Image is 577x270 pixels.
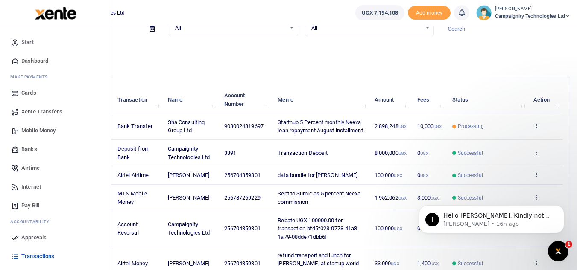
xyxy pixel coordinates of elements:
span: All [175,24,286,32]
a: Internet [7,177,104,196]
span: Pay Bill [21,201,39,210]
small: UGX [420,151,428,156]
small: UGX [394,226,402,231]
span: 1,400 [417,260,439,267]
span: UGX 7,194,108 [362,9,398,17]
a: UGX 7,194,108 [355,5,404,20]
span: Campaignity Technologies Ltd [168,145,210,160]
span: countability [17,218,49,225]
span: Dashboard [21,57,48,65]
span: 2,898,248 [375,123,407,129]
span: [PERSON_NAME] [168,172,209,178]
span: ake Payments [15,74,48,80]
li: Wallet ballance [352,5,408,20]
span: Mobile Money [21,126,56,135]
iframe: Intercom live chat [548,241,568,261]
span: 8,000,000 [375,150,407,156]
a: Approvals [7,228,104,247]
span: Campaignity Technologies Ltd [495,12,570,20]
span: Banks [21,145,37,154]
small: UGX [394,173,402,178]
span: data bundle for [PERSON_NAME] [278,172,357,178]
small: UGX [420,173,428,178]
p: Download [32,46,570,55]
small: UGX [431,261,439,266]
span: Add money [408,6,451,20]
span: All [311,24,422,32]
span: Sha Consulting Group Ltd [168,119,205,134]
th: Name: activate to sort column ascending [163,87,220,113]
small: UGX [433,124,442,129]
span: [PERSON_NAME] [168,195,209,201]
span: Bank Transfer [117,123,152,129]
small: UGX [398,124,407,129]
small: UGX [391,261,399,266]
span: Airtime [21,164,40,172]
span: Approvals [21,233,47,242]
span: Successful [458,171,483,179]
a: logo-small logo-large logo-large [34,9,76,16]
a: Add money [408,9,451,15]
a: Transactions [7,247,104,266]
span: Campaignity Technologies Ltd [168,221,210,236]
a: Xente Transfers [7,102,104,121]
span: Internet [21,183,41,191]
th: Memo: activate to sort column ascending [273,87,369,113]
span: Xente Transfers [21,107,62,116]
img: logo-large [35,7,76,20]
span: MTN Mobile Money [117,190,147,205]
span: 9030024819697 [224,123,264,129]
span: 10,000 [417,123,442,129]
span: Rebate UGX 100000.00 for transaction bfd5f028-0778-41a8-1a79-08dde71dbb6f [278,217,359,240]
span: Sent to Sumic as 5 percent Neexa commission [278,190,360,205]
span: 256704359301 [224,172,261,178]
span: 1,952,062 [375,195,407,201]
a: profile-user [PERSON_NAME] Campaignity Technologies Ltd [476,5,570,20]
span: 256704359301 [224,225,261,232]
th: Account Number: activate to sort column ascending [219,87,273,113]
span: Airtel Airtime [117,172,149,178]
th: Amount: activate to sort column ascending [370,87,413,113]
span: Processing [458,122,484,130]
span: 1 [565,241,572,248]
span: Transactions [21,252,54,261]
span: Successful [458,260,483,267]
span: Account Reversal [117,221,139,236]
a: Airtime [7,159,104,177]
span: Airtel Money [117,260,148,267]
li: Toup your wallet [408,6,451,20]
a: Dashboard [7,52,104,70]
span: 100,000 [375,172,402,178]
span: 0 [417,150,428,156]
a: Cards [7,84,104,102]
li: Ac [7,215,104,228]
img: profile-user [476,5,492,20]
th: Transaction: activate to sort column ascending [113,87,163,113]
span: Transaction Deposit [278,150,328,156]
a: Banks [7,140,104,159]
iframe: Intercom notifications message [406,187,577,247]
th: Fees: activate to sort column ascending [412,87,447,113]
small: UGX [398,151,407,156]
input: Search [441,22,570,36]
span: Start [21,38,34,46]
span: Deposit from Bank [117,145,149,160]
li: M [7,70,104,84]
th: Status: activate to sort column ascending [447,87,529,113]
small: [PERSON_NAME] [495,6,570,13]
small: UGX [398,196,407,200]
span: Cards [21,89,36,97]
span: 100,000 [375,225,402,232]
span: 0 [417,172,428,178]
span: 256787269229 [224,195,261,201]
th: Action: activate to sort column ascending [529,87,563,113]
span: Successful [458,149,483,157]
a: Start [7,33,104,52]
span: Starthub 5 Percent monthly Neexa loan repayment August installment [278,119,363,134]
span: 33,000 [375,260,399,267]
a: Pay Bill [7,196,104,215]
